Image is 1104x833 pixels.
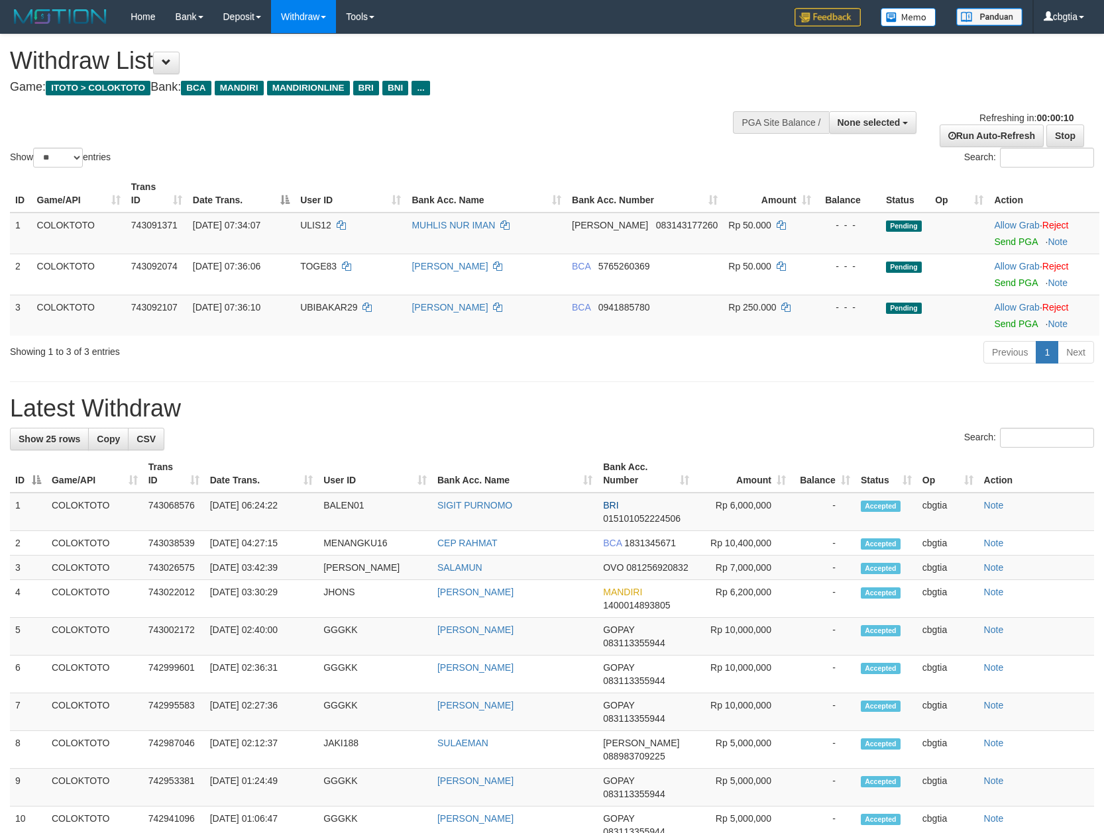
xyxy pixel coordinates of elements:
[881,8,936,26] img: Button%20Memo.svg
[603,751,665,761] span: Copy 088983709225 to clipboard
[295,175,406,213] th: User ID: activate to sort column ascending
[861,538,901,550] span: Accepted
[989,175,1099,213] th: Action
[1036,113,1074,123] strong: 00:00:10
[989,295,1099,336] td: ·
[694,455,791,493] th: Amount: activate to sort column ascending
[188,175,295,213] th: Date Trans.: activate to sort column descending
[626,562,688,573] span: Copy 081256920832 to clipboard
[984,700,1004,710] a: Note
[437,562,482,573] a: SALAMUN
[46,693,143,731] td: COLOKTOTO
[10,81,723,94] h4: Game: Bank:
[143,531,205,556] td: 743038539
[318,580,432,618] td: JHONS
[917,556,979,580] td: cbgtia
[822,260,875,273] div: - - -
[143,693,205,731] td: 742995583
[861,701,901,712] span: Accepted
[10,731,46,769] td: 8
[603,638,665,648] span: Copy 083113355944 to clipboard
[318,493,432,531] td: BALEN01
[984,813,1004,824] a: Note
[10,213,32,254] td: 1
[984,500,1004,511] a: Note
[205,531,318,556] td: [DATE] 04:27:15
[412,302,488,313] a: [PERSON_NAME]
[143,556,205,580] td: 743026575
[437,738,488,748] a: SULAEMAN
[984,624,1004,635] a: Note
[318,455,432,493] th: User ID: activate to sort column ascending
[205,618,318,656] td: [DATE] 02:40:00
[603,700,634,710] span: GOPAY
[46,531,143,556] td: COLOKTOTO
[437,538,498,548] a: CEP RAHMAT
[994,261,1042,271] span: ·
[143,455,205,493] th: Trans ID: activate to sort column ascending
[300,261,337,271] span: TOGE83
[603,624,634,635] span: GOPAY
[353,81,379,95] span: BRI
[137,434,156,444] span: CSV
[791,693,856,731] td: -
[10,254,32,295] td: 2
[728,302,776,313] span: Rp 250.000
[956,8,1022,26] img: panduan.png
[964,428,1094,448] label: Search:
[917,769,979,807] td: cbgtia
[131,220,178,230] span: 743091371
[856,455,917,493] th: Status: activate to sort column ascending
[205,455,318,493] th: Date Trans.: activate to sort column ascending
[205,656,318,693] td: [DATE] 02:36:31
[1036,341,1058,364] a: 1
[412,81,429,95] span: ...
[300,220,331,230] span: ULIS12
[881,175,930,213] th: Status
[964,148,1094,168] label: Search:
[979,455,1094,493] th: Action
[193,220,260,230] span: [DATE] 07:34:07
[1058,341,1094,364] a: Next
[984,587,1004,597] a: Note
[572,302,590,313] span: BCA
[603,600,670,611] span: Copy 1400014893805 to clipboard
[1048,277,1068,288] a: Note
[984,562,1004,573] a: Note
[979,113,1074,123] span: Refreshing in:
[603,775,634,786] span: GOPAY
[994,220,1042,230] span: ·
[598,261,650,271] span: Copy 5765260369 to clipboard
[694,656,791,693] td: Rp 10,000,000
[984,538,1004,548] a: Note
[989,254,1099,295] td: ·
[205,731,318,769] td: [DATE] 02:12:37
[930,175,989,213] th: Op: activate to sort column ascending
[10,656,46,693] td: 6
[300,302,357,313] span: UBIBAKAR29
[984,738,1004,748] a: Note
[984,662,1004,673] a: Note
[10,7,111,26] img: MOTION_logo.png
[10,493,46,531] td: 1
[128,428,164,450] a: CSV
[215,81,264,95] span: MANDIRI
[603,713,665,724] span: Copy 083113355944 to clipboard
[694,693,791,731] td: Rp 10,000,000
[861,625,901,636] span: Accepted
[728,261,771,271] span: Rp 50.000
[598,302,650,313] span: Copy 0941885780 to clipboard
[994,302,1039,313] a: Allow Grab
[791,731,856,769] td: -
[791,656,856,693] td: -
[97,434,120,444] span: Copy
[861,563,901,574] span: Accepted
[861,663,901,674] span: Accepted
[19,434,80,444] span: Show 25 rows
[861,814,901,825] span: Accepted
[694,531,791,556] td: Rp 10,400,000
[1048,318,1068,329] a: Note
[126,175,188,213] th: Trans ID: activate to sort column ascending
[131,261,178,271] span: 743092074
[791,455,856,493] th: Balance: activate to sort column ascending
